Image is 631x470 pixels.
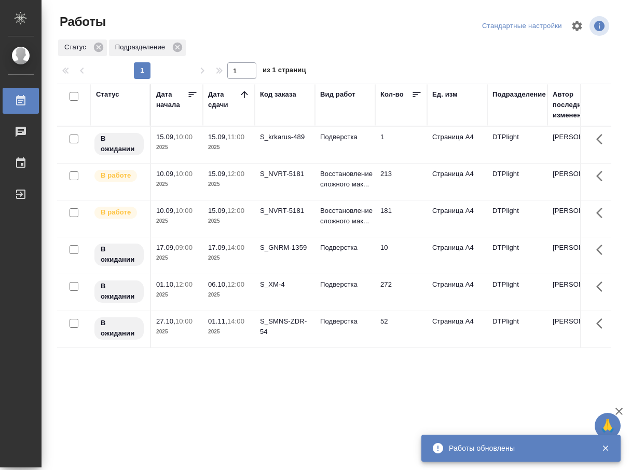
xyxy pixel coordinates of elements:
[547,274,608,311] td: [PERSON_NAME]
[589,16,611,36] span: Посмотреть информацию
[547,164,608,200] td: [PERSON_NAME]
[487,127,547,163] td: DTPlight
[156,280,175,288] p: 01.10,
[208,142,250,153] p: 2025
[208,179,250,190] p: 2025
[64,42,90,52] p: Статус
[227,317,244,325] p: 14:00
[227,170,244,178] p: 12:00
[101,244,138,265] p: В ожидании
[565,14,589,38] span: Настроить таблицу
[380,89,404,100] div: Кол-во
[156,317,175,325] p: 27.10,
[101,207,131,218] p: В работе
[427,200,487,237] td: Страница А4
[547,311,608,347] td: [PERSON_NAME]
[208,244,227,251] p: 17.09,
[260,206,310,216] div: S_NVRT-5181
[208,133,227,141] p: 15.09,
[175,170,193,178] p: 10:00
[595,444,616,453] button: Закрыть
[320,132,370,142] p: Подверстка
[156,133,175,141] p: 15.09,
[260,316,310,337] div: S_SMNS-ZDR-54
[156,327,198,337] p: 2025
[487,274,547,311] td: DTPlight
[175,207,193,214] p: 10:00
[227,280,244,288] p: 12:00
[590,274,615,299] button: Здесь прячутся важные кнопки
[93,316,145,341] div: Исполнитель назначен, приступать к работе пока рано
[320,316,370,327] p: Подверстка
[57,14,106,30] span: Работы
[208,170,227,178] p: 15.09,
[487,237,547,274] td: DTPlight
[208,327,250,337] p: 2025
[320,169,370,190] p: Восстановление сложного мак...
[553,89,602,120] div: Автор последнего изменения
[260,89,296,100] div: Код заказа
[208,207,227,214] p: 15.09,
[156,170,175,178] p: 10.09,
[208,290,250,300] p: 2025
[101,170,131,181] p: В работе
[175,317,193,325] p: 10:00
[156,253,198,263] p: 2025
[547,127,608,163] td: [PERSON_NAME]
[492,89,546,100] div: Подразделение
[427,237,487,274] td: Страница А4
[479,18,565,34] div: split button
[156,216,198,226] p: 2025
[547,200,608,237] td: [PERSON_NAME]
[487,200,547,237] td: DTPlight
[263,64,306,79] span: из 1 страниц
[590,200,615,225] button: Здесь прячутся важные кнопки
[208,317,227,325] p: 01.11,
[93,279,145,304] div: Исполнитель назначен, приступать к работе пока рано
[101,318,138,339] p: В ожидании
[375,200,427,237] td: 181
[590,237,615,262] button: Здесь прячутся важные кнопки
[208,280,227,288] p: 06.10,
[595,413,621,439] button: 🙏
[227,244,244,251] p: 14:00
[156,89,187,110] div: Дата начала
[208,89,239,110] div: Дата сдачи
[590,311,615,336] button: Здесь прячутся важные кнопки
[115,42,169,52] p: Подразделение
[320,243,370,253] p: Подверстка
[320,206,370,226] p: Восстановление сложного мак...
[427,311,487,347] td: Страница А4
[547,237,608,274] td: [PERSON_NAME]
[156,290,198,300] p: 2025
[175,133,193,141] p: 10:00
[175,280,193,288] p: 12:00
[208,216,250,226] p: 2025
[260,169,310,179] div: S_NVRT-5181
[427,164,487,200] td: Страница А4
[93,243,145,267] div: Исполнитель назначен, приступать к работе пока рано
[93,169,145,183] div: Исполнитель выполняет работу
[156,142,198,153] p: 2025
[109,39,186,56] div: Подразделение
[590,164,615,189] button: Здесь прячутся важные кнопки
[590,127,615,152] button: Здесь прячутся важные кнопки
[375,164,427,200] td: 213
[260,279,310,290] div: S_XM-4
[101,133,138,154] p: В ожидании
[101,281,138,302] p: В ожидании
[599,415,616,437] span: 🙏
[427,127,487,163] td: Страница А4
[227,207,244,214] p: 12:00
[320,279,370,290] p: Подверстка
[375,311,427,347] td: 52
[260,243,310,253] div: S_GNRM-1359
[375,237,427,274] td: 10
[487,164,547,200] td: DTPlight
[156,244,175,251] p: 17.09,
[58,39,107,56] div: Статус
[375,127,427,163] td: 1
[208,253,250,263] p: 2025
[175,244,193,251] p: 09:00
[93,132,145,156] div: Исполнитель назначен, приступать к работе пока рано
